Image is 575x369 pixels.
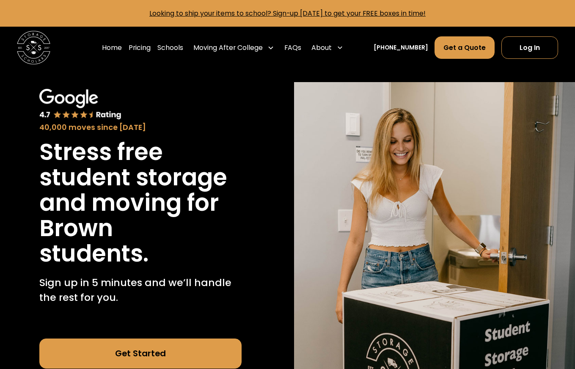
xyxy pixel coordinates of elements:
div: About [311,43,332,53]
h1: Stress free student storage and moving for [39,140,242,216]
a: Home [102,36,122,59]
a: Looking to ship your items to school? Sign-up [DATE] to get your FREE boxes in time! [149,8,426,18]
a: [PHONE_NUMBER] [374,43,428,52]
a: Pricing [129,36,151,59]
a: Log In [501,36,558,59]
a: Get Started [39,339,242,369]
img: Storage Scholars main logo [17,31,50,64]
a: Schools [157,36,183,59]
img: Google 4.7 star rating [39,89,121,120]
a: Get a Quote [435,36,495,59]
h1: students. [39,241,149,267]
div: About [308,36,347,59]
a: FAQs [284,36,301,59]
div: 40,000 moves since [DATE] [39,122,242,133]
div: Moving After College [190,36,278,59]
p: Sign up in 5 minutes and we’ll handle the rest for you. [39,275,242,305]
div: Moving After College [193,43,263,53]
h1: Brown [39,216,113,241]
